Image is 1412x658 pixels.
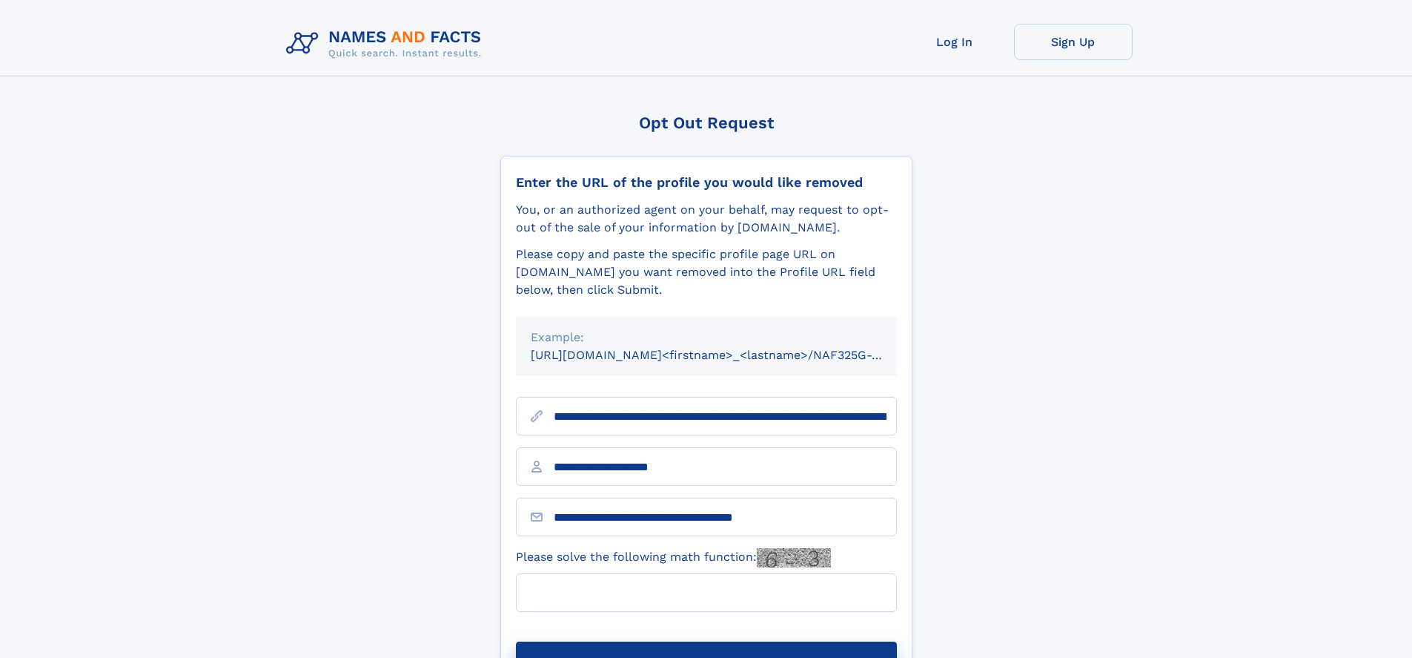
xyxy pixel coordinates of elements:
div: Example: [531,329,882,346]
label: Please solve the following math function: [516,548,831,567]
div: Opt Out Request [500,113,912,132]
small: [URL][DOMAIN_NAME]<firstname>_<lastname>/NAF325G-xxxxxxxx [531,348,925,362]
div: You, or an authorized agent on your behalf, may request to opt-out of the sale of your informatio... [516,201,897,237]
div: Enter the URL of the profile you would like removed [516,174,897,191]
a: Sign Up [1014,24,1133,60]
img: Logo Names and Facts [280,24,494,64]
div: Please copy and paste the specific profile page URL on [DOMAIN_NAME] you want removed into the Pr... [516,246,897,299]
a: Log In [895,24,1014,60]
